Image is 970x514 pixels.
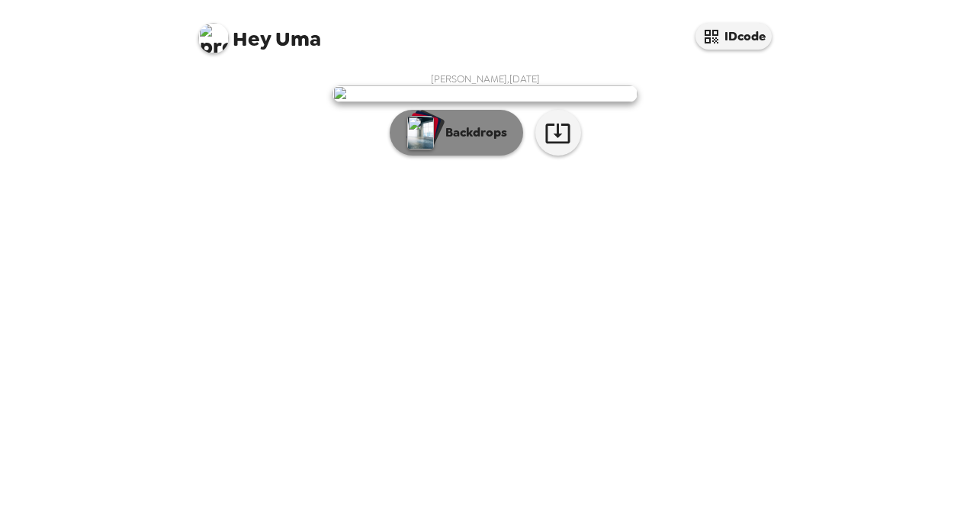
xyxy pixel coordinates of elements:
[390,110,523,156] button: Backdrops
[198,15,321,50] span: Uma
[233,25,271,53] span: Hey
[695,23,772,50] button: IDcode
[431,72,540,85] span: [PERSON_NAME] , [DATE]
[438,124,507,142] p: Backdrops
[198,23,229,53] img: profile pic
[332,85,638,102] img: user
